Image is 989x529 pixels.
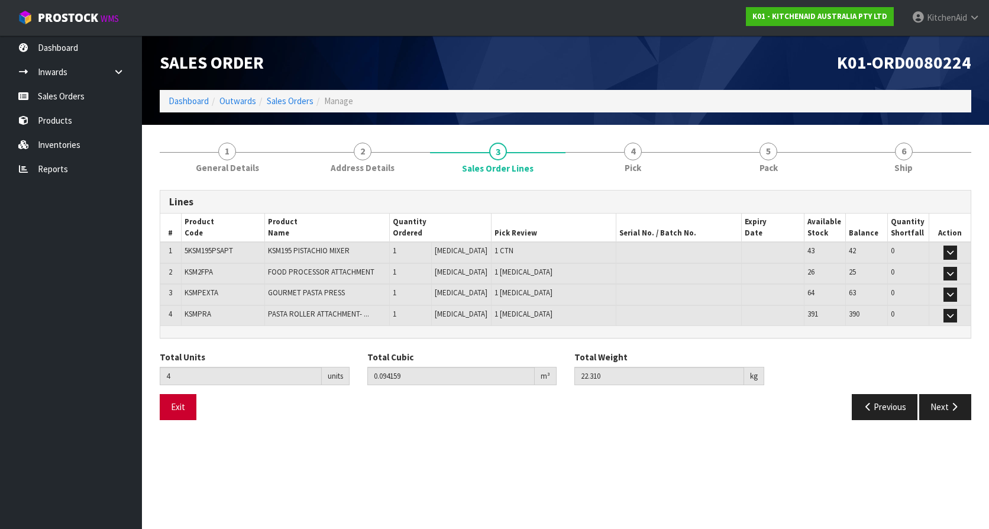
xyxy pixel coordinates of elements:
input: Total Units [160,367,322,385]
a: Sales Orders [267,95,313,107]
span: 1 [393,267,396,277]
span: 1 [393,246,396,256]
span: Pick [625,162,641,174]
div: m³ [535,367,557,386]
span: KSMPEXTA [185,288,218,298]
span: 1 CTN [495,246,513,256]
span: 0 [891,246,894,256]
span: [MEDICAL_DATA] [435,246,487,256]
span: Sales Order Lines [462,162,534,175]
span: 2 [169,267,172,277]
span: 3 [489,143,507,160]
span: 1 [218,143,236,160]
span: General Details [196,162,259,174]
button: Exit [160,394,196,420]
span: 0 [891,267,894,277]
button: Next [919,394,971,420]
span: [MEDICAL_DATA] [435,288,487,298]
span: FOOD PROCESSOR ATTACHMENT [268,267,374,277]
span: [MEDICAL_DATA] [435,267,487,277]
h3: Lines [169,196,962,208]
img: cube-alt.png [18,10,33,25]
span: 25 [849,267,856,277]
span: 2 [354,143,371,160]
span: 1 [MEDICAL_DATA] [495,309,552,319]
span: 63 [849,288,856,298]
th: Product Name [264,214,390,242]
span: 0 [891,309,894,319]
span: 1 [393,309,396,319]
span: PASTA ROLLER ATTACHMENT- ... [268,309,369,319]
small: WMS [101,13,119,24]
span: Sales Order Lines [160,181,971,429]
button: Previous [852,394,918,420]
a: Dashboard [169,95,209,107]
div: kg [744,367,764,386]
label: Total Cubic [367,351,413,363]
span: 4 [169,309,172,319]
span: 4 [624,143,642,160]
th: Quantity Shortfall [887,214,929,242]
th: # [160,214,181,242]
span: 390 [849,309,859,319]
span: Ship [894,162,913,174]
span: [MEDICAL_DATA] [435,309,487,319]
span: KSM195 PISTACHIO MIXER [268,246,350,256]
span: K01-ORD0080224 [837,51,971,73]
th: Product Code [181,214,264,242]
span: 1 [MEDICAL_DATA] [495,288,552,298]
span: 26 [807,267,815,277]
span: 43 [807,246,815,256]
th: Available Stock [804,214,846,242]
span: Pack [759,162,778,174]
span: Manage [324,95,353,107]
th: Expiry Date [741,214,804,242]
span: 3 [169,288,172,298]
span: 0 [891,288,894,298]
a: Outwards [219,95,256,107]
span: Address Details [331,162,395,174]
span: KSM2FPA [185,267,213,277]
div: units [322,367,350,386]
span: KitchenAid [927,12,967,23]
span: 42 [849,246,856,256]
span: 1 [393,288,396,298]
input: Total Cubic [367,367,535,385]
span: 1 [MEDICAL_DATA] [495,267,552,277]
th: Balance [846,214,888,242]
span: 1 [169,246,172,256]
label: Total Units [160,351,205,363]
th: Pick Review [491,214,616,242]
th: Serial No. / Batch No. [616,214,742,242]
th: Quantity Ordered [390,214,492,242]
span: 6 [895,143,913,160]
span: 5KSM195PSAPT [185,246,233,256]
span: 5 [759,143,777,160]
span: Sales Order [160,51,264,73]
input: Total Weight [574,367,744,385]
span: ProStock [38,10,98,25]
label: Total Weight [574,351,628,363]
strong: K01 - KITCHENAID AUSTRALIA PTY LTD [752,11,887,21]
th: Action [929,214,971,242]
span: GOURMET PASTA PRESS [268,288,345,298]
span: 64 [807,288,815,298]
span: KSMPRA [185,309,211,319]
span: 391 [807,309,818,319]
